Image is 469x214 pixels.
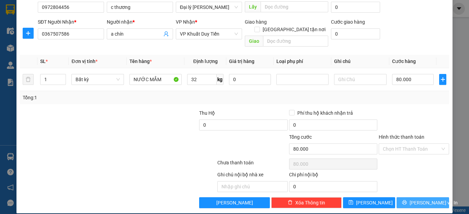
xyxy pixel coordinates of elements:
[295,109,356,117] span: Phí thu hộ khách nhận trả
[343,197,396,208] button: save[PERSON_NAME]
[38,18,104,26] div: SĐT Người Nhận
[289,171,377,181] div: Chi phí nội bộ
[107,18,173,26] div: Người nhận
[217,74,224,85] span: kg
[289,134,312,140] span: Tổng cước
[23,74,34,85] button: delete
[199,197,270,208] button: [PERSON_NAME]
[261,1,328,12] input: Dọc đường
[331,2,380,13] input: Cước lấy hàng
[23,94,182,101] div: Tổng: 1
[348,200,353,205] span: save
[379,134,424,140] label: Hình thức thanh toán
[334,74,386,85] input: Ghi Chú
[402,200,407,205] span: printer
[271,197,342,208] button: deleteXóa Thông tin
[180,2,238,12] span: Đại lý Nghi Hải
[245,1,261,12] span: Lấy
[439,74,446,85] button: plus
[71,59,97,64] span: Đơn vị tính
[229,59,254,64] span: Giá trị hàng
[129,74,182,85] input: VD: Bàn, Ghế
[392,59,416,64] span: Cước hàng
[331,55,389,68] th: Ghi chú
[331,28,380,39] input: Cước giao hàng
[356,199,393,206] span: [PERSON_NAME]
[410,199,458,206] span: [PERSON_NAME] và In
[274,55,331,68] th: Loại phụ phí
[217,181,288,192] input: Nhập ghi chú
[216,199,253,206] span: [PERSON_NAME]
[163,31,169,37] span: user-add
[263,36,328,47] input: Dọc đường
[397,197,449,208] button: printer[PERSON_NAME] và In
[40,59,46,64] span: SL
[245,36,263,47] span: Giao
[199,110,215,116] span: Thu Hộ
[288,200,293,205] span: delete
[180,29,238,39] span: VP Khuất Duy Tiến
[76,74,119,85] span: Bất kỳ
[439,77,446,82] span: plus
[23,30,33,36] span: plus
[331,19,365,25] label: Cước giao hàng
[260,26,328,33] span: [GEOGRAPHIC_DATA] tận nơi
[217,159,288,171] div: Chưa thanh toán
[176,19,195,25] span: VP Nhận
[245,19,267,25] span: Giao hàng
[295,199,325,206] span: Xóa Thông tin
[129,59,152,64] span: Tên hàng
[23,28,34,39] button: plus
[217,171,288,181] div: Ghi chú nội bộ nhà xe
[229,74,271,85] input: 0
[193,59,218,64] span: Định lượng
